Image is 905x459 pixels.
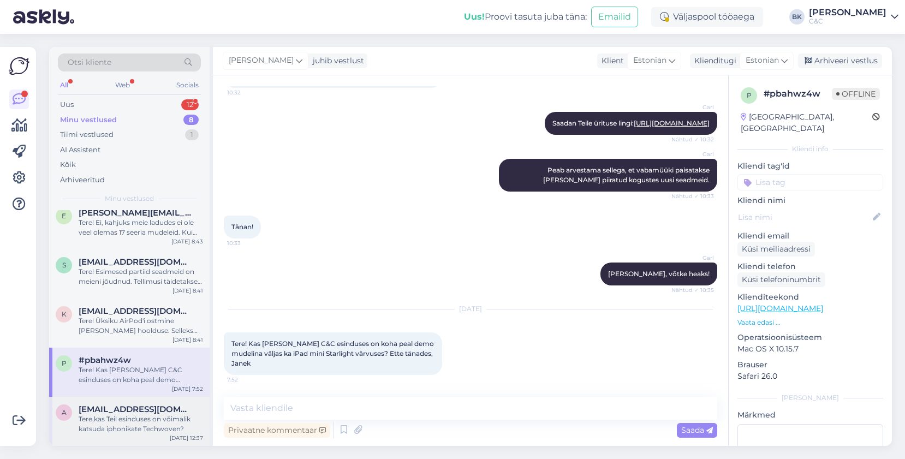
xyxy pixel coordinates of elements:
[552,119,710,127] span: Saadan Teile ürituse lingi:
[62,261,66,269] span: s
[737,343,883,355] p: Mac OS X 10.15.7
[764,87,832,100] div: # pbahwz4w
[171,237,203,246] div: [DATE] 8:43
[737,230,883,242] p: Kliendi email
[60,159,76,170] div: Kõik
[172,336,203,344] div: [DATE] 8:41
[79,316,203,336] div: Tere! Üksiku AirPod'i ostmine [PERSON_NAME] hoolduse. Selleks tuleks Teil eelnevalt aeg broneerid...
[9,56,29,76] img: Askly Logo
[62,212,66,220] span: e
[68,57,111,68] span: Otsi kliente
[60,115,117,126] div: Minu vestlused
[651,7,763,27] div: Väljaspool tööaega
[608,270,710,278] span: [PERSON_NAME], võtke heaks!
[79,355,131,365] span: #pbahwz4w
[172,385,203,393] div: [DATE] 7:52
[737,195,883,206] p: Kliendi nimi
[174,78,201,92] div: Socials
[737,409,883,421] p: Märkmed
[737,393,883,403] div: [PERSON_NAME]
[737,160,883,172] p: Kliendi tag'id
[690,55,736,67] div: Klienditugi
[227,88,268,97] span: 10:32
[809,17,886,26] div: C&C
[227,239,268,247] span: 10:33
[543,166,711,184] span: Peab arvestama sellega, et vabamüüki paisatakse [PERSON_NAME] piiratud kogustes uusi seadmeid.
[673,150,714,158] span: Garl
[79,306,192,316] span: katrinalindeee@gmail.com
[79,365,203,385] div: Tere! Kas [PERSON_NAME] C&C esinduses on koha peal demo mudelina väljas ka iPad mini Starlight vä...
[737,359,883,371] p: Brauser
[737,242,815,257] div: Küsi meiliaadressi
[464,11,485,22] b: Uus!
[737,291,883,303] p: Klienditeekond
[170,434,203,442] div: [DATE] 12:37
[181,99,199,110] div: 12
[62,310,67,318] span: k
[113,78,132,92] div: Web
[673,103,714,111] span: Garl
[737,318,883,327] p: Vaata edasi ...
[741,111,872,134] div: [GEOGRAPHIC_DATA], [GEOGRAPHIC_DATA]
[183,115,199,126] div: 8
[224,423,330,438] div: Privaatne kommentaar
[227,375,268,384] span: 7:52
[738,211,871,223] input: Lisa nimi
[673,254,714,262] span: Garl
[62,359,67,367] span: p
[591,7,638,27] button: Emailid
[634,119,710,127] a: [URL][DOMAIN_NAME]
[737,303,823,313] a: [URL][DOMAIN_NAME]
[172,287,203,295] div: [DATE] 8:41
[747,91,752,99] span: p
[60,145,100,156] div: AI Assistent
[79,218,203,237] div: Tere! Ei, kahjuks meie ladudes ei ole veel olemas 17 seeria mudeleid. Kui tellida läbi veebipoe s...
[60,175,105,186] div: Arhiveeritud
[79,267,203,287] div: Tere! Esimesed partiid seadmeid on meieni jõudnud. Tellimusi täidetakse virtuaaljärjekorra alusel...
[633,55,666,67] span: Estonian
[62,408,67,416] span: a
[60,99,74,110] div: Uus
[671,192,714,200] span: Nähtud ✓ 10:33
[464,10,587,23] div: Proovi tasuta juba täna:
[60,129,114,140] div: Tiimi vestlused
[737,332,883,343] p: Operatsioonisüsteem
[231,339,436,367] span: Tere! Kas [PERSON_NAME] C&C esinduses on koha peal demo mudelina väljas ka iPad mini Starlight vä...
[105,194,154,204] span: Minu vestlused
[737,174,883,190] input: Lisa tag
[832,88,880,100] span: Offline
[681,425,713,435] span: Saada
[79,414,203,434] div: Tere,kas Teil esinduses on võimalik katsuda iphonikate Techwoven?
[58,78,70,92] div: All
[737,261,883,272] p: Kliendi telefon
[737,272,825,287] div: Küsi telefoninumbrit
[798,53,882,68] div: Arhiveeri vestlus
[809,8,886,17] div: [PERSON_NAME]
[229,55,294,67] span: [PERSON_NAME]
[79,404,192,414] span: a.grahovskaja@mail.ru
[746,55,779,67] span: Estonian
[185,129,199,140] div: 1
[231,223,253,231] span: Tänan!
[789,9,805,25] div: BK
[737,371,883,382] p: Safari 26.0
[597,55,624,67] div: Klient
[224,304,717,314] div: [DATE]
[671,135,714,144] span: Nähtud ✓ 10:32
[809,8,898,26] a: [PERSON_NAME]C&C
[79,208,192,218] span: erik+cec@mcoord.com
[79,257,192,267] span: services@nfordui.com
[308,55,364,67] div: juhib vestlust
[737,144,883,154] div: Kliendi info
[671,286,714,294] span: Nähtud ✓ 10:35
